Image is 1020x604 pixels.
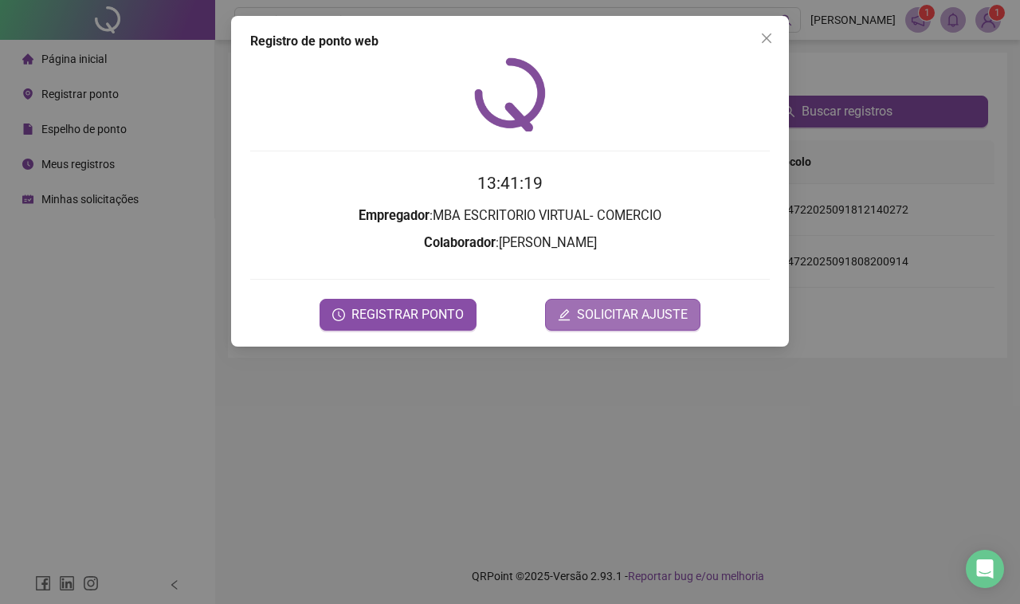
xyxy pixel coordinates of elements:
strong: Empregador [359,208,430,223]
h3: : [PERSON_NAME] [250,233,770,253]
time: 13:41:19 [477,174,543,193]
span: clock-circle [332,308,345,321]
span: REGISTRAR PONTO [351,305,464,324]
img: QRPoint [474,57,546,131]
button: editSOLICITAR AJUSTE [545,299,700,331]
strong: Colaborador [424,235,496,250]
span: SOLICITAR AJUSTE [577,305,688,324]
span: close [760,32,773,45]
span: edit [558,308,571,321]
h3: : MBA ESCRITORIO VIRTUAL- COMERCIO [250,206,770,226]
button: Close [754,25,779,51]
button: REGISTRAR PONTO [320,299,477,331]
div: Open Intercom Messenger [966,550,1004,588]
div: Registro de ponto web [250,32,770,51]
